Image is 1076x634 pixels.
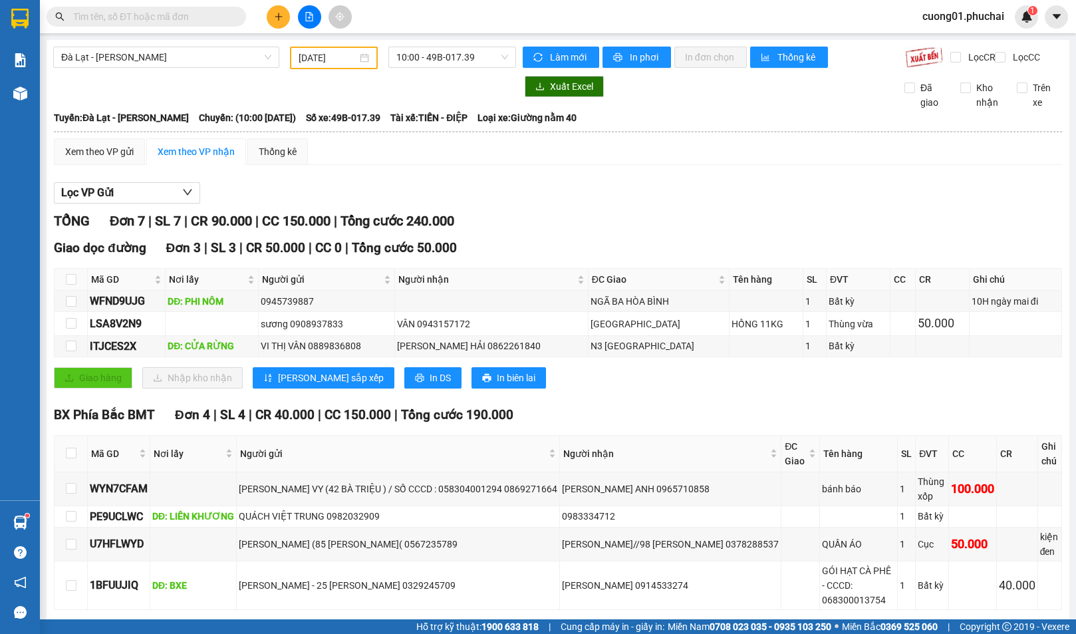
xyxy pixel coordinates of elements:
[142,367,243,389] button: downloadNhập kho nhận
[199,110,296,125] span: Chuyến: (10:00 [DATE])
[591,317,727,331] div: [GEOGRAPHIC_DATA]
[835,624,839,629] span: ⚪️
[822,482,895,496] div: bánh báo
[951,535,994,554] div: 50.000
[397,339,585,353] div: [PERSON_NAME] HẢI 0862261840
[900,509,913,524] div: 1
[822,563,895,607] div: GÓI HẠT CÀ PHÊ - CCCD: 068300013754
[999,576,1035,595] div: 40.000
[829,339,888,353] div: Bất kỳ
[259,144,297,159] div: Thống kê
[550,79,593,94] span: Xuất Excel
[497,371,535,385] span: In biên lai
[261,294,393,309] div: 0945739887
[152,578,234,593] div: DĐ: BXE
[11,9,29,29] img: logo-vxr
[246,240,305,255] span: CR 50.000
[88,312,166,335] td: LSA8V2N9
[166,240,202,255] span: Đơn 3
[918,474,946,504] div: Thùng xốp
[88,291,166,312] td: WFND9UJG
[239,537,557,552] div: [PERSON_NAME] (85 [PERSON_NAME]( 0567235789
[912,8,1015,25] span: cuong01.phuchai
[274,12,283,21] span: plus
[805,317,824,331] div: 1
[471,367,546,389] button: printerIn biên lai
[90,338,163,355] div: ITJCES2X
[880,621,938,632] strong: 0369 525 060
[14,606,27,619] span: message
[168,339,256,353] div: DĐ: CỬA RỪNG
[963,50,998,65] span: Lọc CR
[299,51,357,65] input: 05/10/2025
[90,480,148,497] div: WYN7CFAM
[404,367,462,389] button: printerIn DS
[1021,11,1033,23] img: icon-new-feature
[416,619,539,634] span: Hỗ trợ kỹ thuật:
[535,82,545,92] span: download
[152,509,234,524] div: DĐ: LIÊN KHƯƠNG
[54,182,200,204] button: Lọc VP Gửi
[306,110,380,125] span: Số xe: 49B-017.39
[390,110,468,125] span: Tài xế: TIẾN - ĐIỆP
[710,621,831,632] strong: 0708 023 035 - 0935 103 250
[482,373,491,384] span: printer
[829,294,888,309] div: Bất kỳ
[213,407,217,422] span: |
[88,528,150,561] td: U7HFLWYD
[329,5,352,29] button: aim
[561,619,664,634] span: Cung cấp máy in - giấy in:
[918,314,967,333] div: 50.000
[88,506,150,528] td: PE9UCLWC
[54,407,155,422] span: BX Phía Bắc BMT
[829,317,888,331] div: Thùng vừa
[562,509,779,524] div: 0983334712
[345,240,348,255] span: |
[1008,50,1042,65] span: Lọc CC
[25,514,29,518] sup: 1
[155,213,181,229] span: SL 7
[298,5,321,29] button: file-add
[88,336,166,357] td: ITJCES2X
[315,240,342,255] span: CC 0
[325,407,391,422] span: CC 150.000
[65,144,134,159] div: Xem theo VP gửi
[918,509,946,524] div: Bất kỳ
[1045,5,1068,29] button: caret-down
[309,240,312,255] span: |
[175,407,210,422] span: Đơn 4
[916,436,948,472] th: ĐVT
[90,293,163,309] div: WFND9UJG
[900,482,913,496] div: 1
[1040,530,1059,559] div: kiện đen
[730,269,803,291] th: Tên hàng
[261,317,393,331] div: sương 0908937833
[842,619,938,634] span: Miền Bắc
[398,272,574,287] span: Người nhận
[1051,11,1063,23] span: caret-down
[55,12,65,21] span: search
[1030,6,1035,15] span: 1
[613,53,624,63] span: printer
[261,339,393,353] div: VI THỊ VÂN 0889836808
[90,536,148,552] div: U7HFLWYD
[562,537,779,552] div: [PERSON_NAME]//98 [PERSON_NAME] 0378288537
[334,213,337,229] span: |
[211,240,236,255] span: SL 3
[253,367,394,389] button: sort-ascending[PERSON_NAME] sắp xếp
[54,367,132,389] button: uploadGiao hàng
[630,50,660,65] span: In phơi
[803,269,827,291] th: SL
[305,12,314,21] span: file-add
[592,272,716,287] span: ĐC Giao
[14,546,27,559] span: question-circle
[90,315,163,332] div: LSA8V2N9
[191,213,252,229] span: CR 90.000
[916,269,970,291] th: CR
[1038,436,1062,472] th: Ghi chú
[948,619,950,634] span: |
[239,482,557,496] div: [PERSON_NAME] VY (42 BÀ TRIỆU ) / SỐ CCCD : 058304001294 0869271664
[549,619,551,634] span: |
[970,269,1062,291] th: Ghi chú
[278,371,384,385] span: [PERSON_NAME] sắp xếp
